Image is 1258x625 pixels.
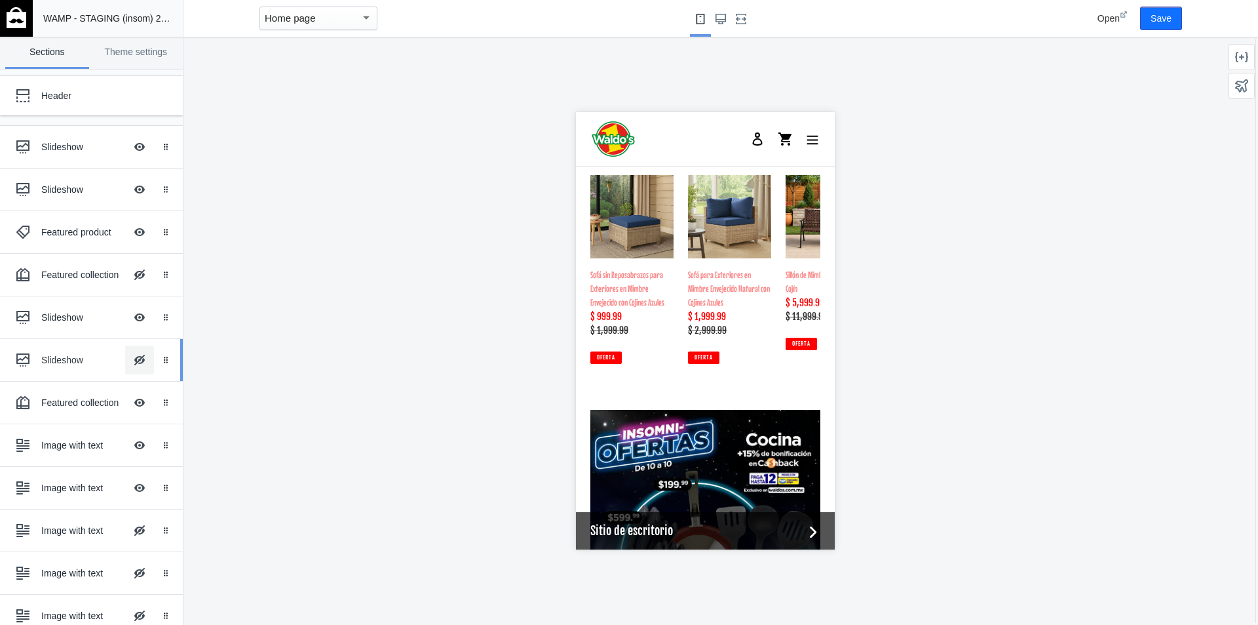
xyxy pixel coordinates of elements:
a: Sections [5,37,89,69]
img: image [14,298,244,528]
div: Featured collection [41,268,125,281]
button: Hide [125,218,154,247]
div: Slideshow [41,140,125,153]
div: Featured product [41,226,125,239]
span: WAMP - STAGING (insom) 25 09 [43,13,179,24]
div: Slideshow [41,183,125,196]
div: Image with text [41,567,125,580]
button: Hide [125,303,154,332]
button: Hide [125,132,154,161]
button: Hide [125,388,154,417]
div: Header [41,89,154,102]
button: Save [1140,7,1182,30]
mat-select-trigger: Home page [265,12,316,24]
div: Image with text [41,609,125,622]
button: Hide [125,175,154,204]
span: Open [1097,13,1120,24]
button: Hide [125,516,154,545]
img: image [14,4,60,50]
span: Sitio de escritorio [14,410,227,428]
button: Hide [125,559,154,588]
div: Image with text [41,481,125,494]
button: Hide [125,346,154,374]
div: Image with text [41,524,125,537]
a: Theme settings [94,37,178,69]
div: Slideshow [41,353,125,367]
button: Menú [223,14,250,40]
button: Hide [125,474,154,502]
img: main-logo_60x60_white.png [7,7,26,28]
div: Image with text [41,439,125,452]
div: Slideshow [41,311,125,324]
button: Hide [125,431,154,460]
button: Hide [125,260,154,289]
div: Featured collection [41,396,125,409]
